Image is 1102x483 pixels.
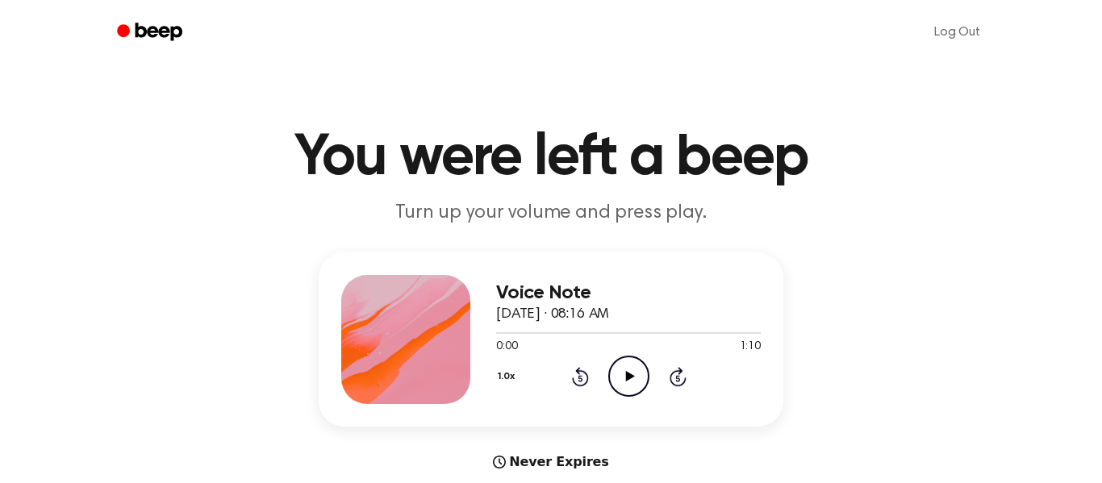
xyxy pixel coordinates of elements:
[138,129,964,187] h1: You were left a beep
[496,339,517,356] span: 0:00
[319,452,783,472] div: Never Expires
[496,363,520,390] button: 1.0x
[496,282,761,304] h3: Voice Note
[918,13,996,52] a: Log Out
[496,307,609,322] span: [DATE] · 08:16 AM
[740,339,761,356] span: 1:10
[106,17,197,48] a: Beep
[241,200,861,227] p: Turn up your volume and press play.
